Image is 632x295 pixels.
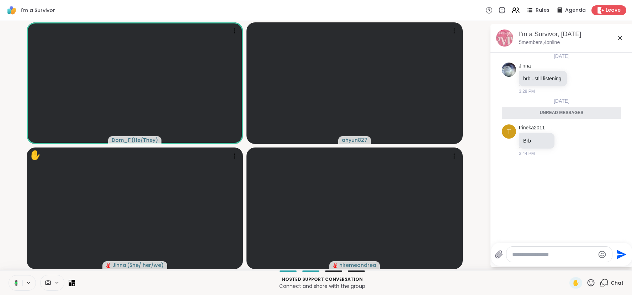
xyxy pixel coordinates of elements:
button: Emoji picker [598,250,606,259]
img: I'm a Survivor, Oct 12 [496,29,513,47]
div: ✋ [30,148,41,162]
span: Chat [611,279,623,286]
a: Jinna [519,63,531,70]
p: brb...still listening. [523,75,563,82]
p: 5 members, 4 online [519,39,560,46]
textarea: Type your message [512,251,595,258]
span: audio-muted [333,263,338,268]
p: Hosted support conversation [79,276,565,283]
p: Brb [523,137,550,144]
span: t [507,127,511,136]
span: hiremeandrea [339,262,376,269]
div: Unread messages [502,107,621,119]
span: ✋ [572,279,579,287]
span: Rules [536,7,549,14]
p: Connect and share with the group [79,283,565,290]
span: 3:28 PM [519,88,535,95]
span: 3:44 PM [519,150,535,157]
span: Agenda [565,7,586,14]
span: [DATE] [549,97,574,104]
span: Leave [606,7,621,14]
span: ( He/They ) [131,136,158,144]
span: I'm a Survivor [21,7,55,14]
span: Jinna [112,262,126,269]
a: trineka2011 [519,124,545,132]
div: I'm a Survivor, [DATE] [519,30,627,39]
span: [DATE] [549,53,574,60]
span: ( She/ her/we ) [127,262,164,269]
span: ahyun827 [342,136,367,144]
img: ShareWell Logomark [6,4,18,16]
button: Send [612,246,628,262]
img: https://sharewell-space-live.sfo3.digitaloceanspaces.com/user-generated/c722de09-23e1-4113-a62c-2... [502,63,516,77]
span: audio-muted [106,263,111,268]
span: Dom_F [112,136,131,144]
